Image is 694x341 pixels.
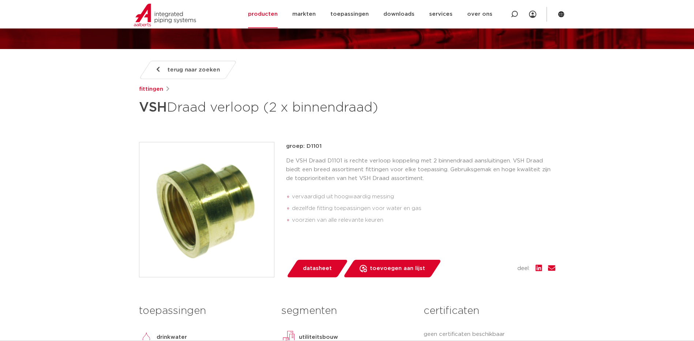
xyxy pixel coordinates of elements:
[292,203,555,214] li: dezelfde fitting toepassingen voor water en gas
[286,260,348,277] a: datasheet
[424,330,555,339] p: geen certificaten beschikbaar
[139,142,274,277] img: Product Image for VSH Draad verloop (2 x binnendraad)
[286,157,555,183] p: De VSH Draad D1101 is rechte verloop koppeling met 2 binnendraad aansluitingen. VSH Draad biedt e...
[292,214,555,226] li: voorzien van alle relevante keuren
[139,304,270,318] h3: toepassingen
[303,263,332,274] span: datasheet
[139,61,237,79] a: terug naar zoeken
[517,264,530,273] span: deel:
[286,142,555,151] p: groep: D1101
[139,101,167,114] strong: VSH
[281,304,413,318] h3: segmenten
[139,97,414,119] h1: Draad verloop (2 x binnendraad)
[168,64,220,76] span: terug naar zoeken
[370,263,425,274] span: toevoegen aan lijst
[424,304,555,318] h3: certificaten
[139,85,163,94] a: fittingen
[292,191,555,203] li: vervaardigd uit hoogwaardig messing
